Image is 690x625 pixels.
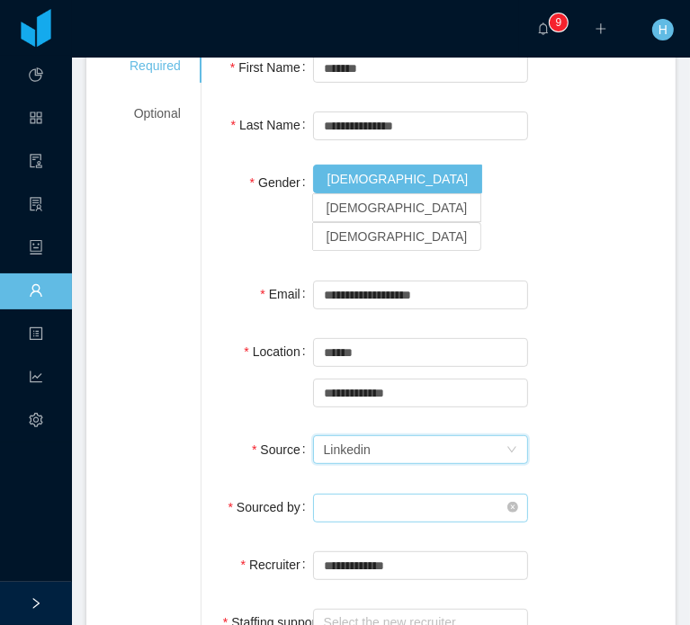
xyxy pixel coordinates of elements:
[250,175,313,190] label: Gender
[29,317,43,354] a: icon: profile
[108,97,202,130] div: Optional
[29,230,43,268] a: icon: robot
[659,19,668,40] span: H
[29,189,43,225] i: icon: solution
[537,22,550,35] i: icon: bell
[108,49,202,83] div: Required
[231,118,313,132] label: Last Name
[29,273,43,311] a: icon: user
[313,112,529,140] input: Last Name
[313,54,529,83] input: First Name
[29,144,43,182] a: icon: audit
[260,287,312,301] label: Email
[230,60,313,75] label: First Name
[327,172,469,186] span: [DEMOGRAPHIC_DATA]
[29,58,43,95] a: icon: pie-chart
[29,101,43,138] a: icon: appstore
[228,500,312,514] label: Sourced by
[556,13,562,31] p: 9
[252,442,313,457] label: Source
[327,201,468,215] span: [DEMOGRAPHIC_DATA]
[29,405,43,441] i: icon: setting
[507,502,518,513] i: icon: close-circle
[244,344,312,359] label: Location
[29,362,43,397] i: icon: line-chart
[241,558,313,572] label: Recruiter
[327,229,468,244] span: [DEMOGRAPHIC_DATA]
[550,13,568,31] sup: 9
[313,281,529,309] input: Email
[595,22,607,35] i: icon: plus
[324,436,371,463] div: Linkedin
